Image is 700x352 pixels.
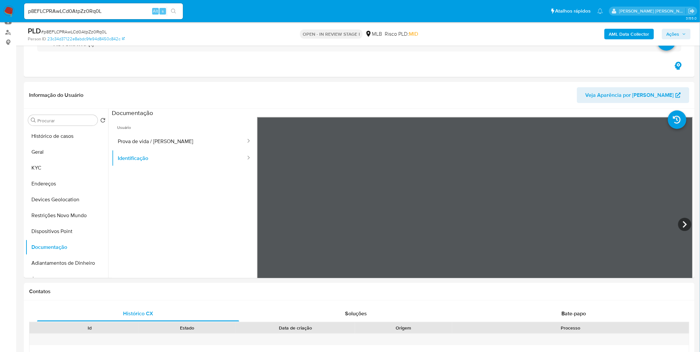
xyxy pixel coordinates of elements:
[457,325,684,331] div: Processo
[360,325,448,331] div: Origem
[46,325,134,331] div: Id
[662,29,691,39] button: Ações
[577,87,689,103] button: Veja Aparência por [PERSON_NAME]
[47,36,125,42] a: 23c34d37122e8abdc9fe94d8450c842c
[667,29,679,39] span: Ações
[25,239,108,255] button: Documentação
[604,29,654,39] button: AML Data Collector
[123,310,153,317] span: Histórico CX
[25,255,108,271] button: Adiantamentos de Dinheiro
[41,28,107,35] span: # p8EFLCPRAwLCd0AtpZz0Rq0L
[37,118,95,124] input: Procurar
[29,288,689,295] h1: Contatos
[409,30,418,38] span: MID
[25,208,108,223] button: Restrições Novo Mundo
[25,223,108,239] button: Dispositivos Point
[240,325,350,331] div: Data de criação
[25,144,108,160] button: Geral
[28,36,46,42] b: Person ID
[619,8,686,14] p: igor.silva@mercadolivre.com
[385,30,418,38] span: Risco PLD:
[100,118,106,125] button: Retornar ao pedido padrão
[24,7,183,16] input: Pesquise usuários ou casos...
[300,29,363,39] p: OPEN - IN REVIEW STAGE I
[686,16,697,21] span: 3.155.0
[167,7,180,16] button: search-icon
[25,192,108,208] button: Devices Geolocation
[162,8,164,14] span: s
[25,271,108,287] button: Anexos
[597,8,603,14] a: Notificações
[54,40,94,48] h3: AUTOMATIC (1)
[25,128,108,144] button: Histórico de casos
[688,8,695,15] a: Sair
[586,87,674,103] span: Veja Aparência por [PERSON_NAME]
[25,176,108,192] button: Endereços
[562,310,586,317] span: Bate-papo
[365,30,382,38] div: MLB
[31,118,36,123] button: Procurar
[609,29,649,39] b: AML Data Collector
[25,160,108,176] button: KYC
[143,325,231,331] div: Estado
[153,8,158,14] span: Alt
[555,8,591,15] span: Atalhos rápidos
[345,310,367,317] span: Soluções
[28,25,41,36] b: PLD
[29,92,83,98] h1: Informação do Usuário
